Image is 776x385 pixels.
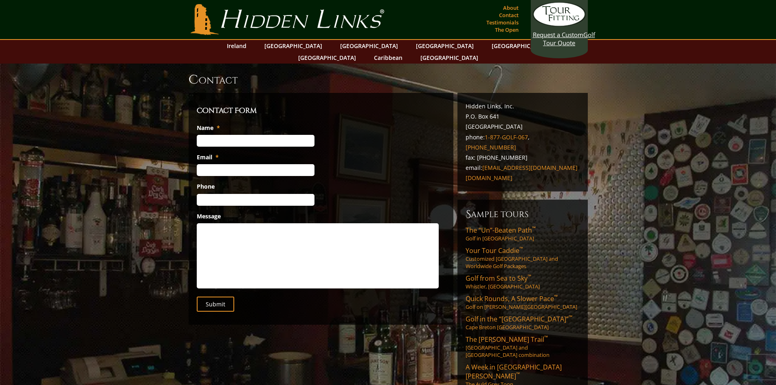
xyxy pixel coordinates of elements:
a: [GEOGRAPHIC_DATA] [294,52,360,64]
span: A Week in [GEOGRAPHIC_DATA][PERSON_NAME] [466,363,562,381]
sup: ™ [569,314,572,321]
span: Request a Custom [533,31,583,39]
a: [GEOGRAPHIC_DATA] [260,40,326,52]
a: [EMAIL_ADDRESS][DOMAIN_NAME] [482,164,578,172]
h6: Sample Tours [466,208,580,221]
sup: ™ [519,245,523,252]
span: Golf from Sea to Sky [466,274,531,283]
label: Message [197,213,221,220]
label: Email [197,154,219,161]
label: Phone [197,183,215,190]
a: [DOMAIN_NAME] [466,174,512,182]
span: Your Tour Caddie [466,246,523,255]
a: [PHONE_NUMBER] [466,143,516,151]
sup: ™ [528,273,531,280]
a: [GEOGRAPHIC_DATA] [412,40,478,52]
a: [GEOGRAPHIC_DATA] [336,40,402,52]
p: Hidden Links, Inc. P.O. Box 641 [GEOGRAPHIC_DATA] phone: , fax: [PHONE_NUMBER] email: [466,101,580,183]
sup: ™ [544,334,548,341]
a: Golf in the “[GEOGRAPHIC_DATA]”™Cape Breton [GEOGRAPHIC_DATA] [466,315,580,331]
sup: ™ [554,293,558,300]
h1: Contact [189,72,588,88]
sup: ™ [516,371,520,378]
a: Request a CustomGolf Tour Quote [533,2,586,47]
h3: Contact Form [197,105,445,117]
a: [GEOGRAPHIC_DATA] [416,52,482,64]
a: Quick Rounds, A Slower Pace™Golf on [PERSON_NAME][GEOGRAPHIC_DATA] [466,294,580,310]
a: Ireland [223,40,251,52]
a: [GEOGRAPHIC_DATA] [488,40,554,52]
a: The [PERSON_NAME] Trail™[GEOGRAPHIC_DATA] and [GEOGRAPHIC_DATA] combination [466,335,580,359]
a: Caribbean [370,52,407,64]
a: The Open [493,24,521,35]
input: Submit [197,297,234,312]
span: The “Un”-Beaten Path [466,226,536,235]
span: Golf in the “[GEOGRAPHIC_DATA]” [466,315,572,323]
label: Name [197,124,220,132]
a: The “Un”-Beaten Path™Golf in [GEOGRAPHIC_DATA] [466,226,580,242]
a: Testimonials [484,17,521,28]
span: Quick Rounds, A Slower Pace [466,294,558,303]
span: The [PERSON_NAME] Trail [466,335,548,344]
a: Golf from Sea to Sky™Whistler, [GEOGRAPHIC_DATA] [466,274,580,290]
a: 1-877-GOLF-067 [485,133,528,141]
a: Your Tour Caddie™Customized [GEOGRAPHIC_DATA] and Worldwide Golf Packages [466,246,580,270]
sup: ™ [532,225,536,232]
a: About [501,2,521,13]
a: Contact [497,9,521,21]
